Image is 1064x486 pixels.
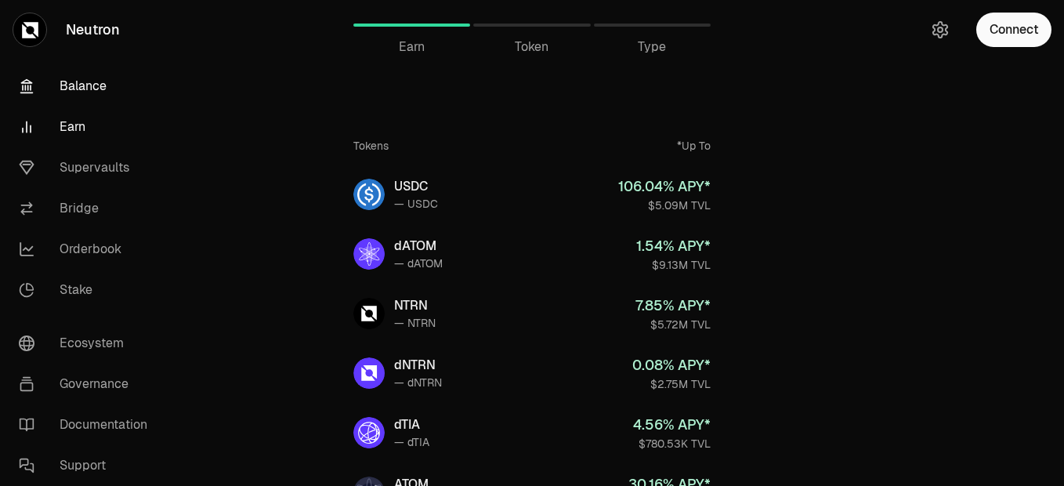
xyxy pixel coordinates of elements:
[6,147,169,188] a: Supervaults
[353,357,385,389] img: dNTRN
[341,226,723,282] a: dATOMdATOM— dATOM1.54% APY*$9.13M TVL
[618,198,711,213] div: $5.09M TVL
[394,237,443,256] div: dATOM
[976,13,1051,47] button: Connect
[633,414,711,436] div: 4.56 % APY*
[6,323,169,364] a: Ecosystem
[341,285,723,342] a: NTRNNTRN— NTRN7.85% APY*$5.72M TVL
[6,188,169,229] a: Bridge
[394,434,429,450] div: — dTIA
[515,38,548,56] span: Token
[677,138,711,154] div: *Up To
[394,415,429,434] div: dTIA
[353,238,385,270] img: dATOM
[353,179,385,210] img: USDC
[399,38,425,56] span: Earn
[6,364,169,404] a: Governance
[6,270,169,310] a: Stake
[341,166,723,223] a: USDCUSDC— USDC106.04% APY*$5.09M TVL
[6,66,169,107] a: Balance
[394,356,442,375] div: dNTRN
[632,376,711,392] div: $2.75M TVL
[632,354,711,376] div: 0.08 % APY*
[633,436,711,452] div: $780.53K TVL
[636,235,711,257] div: 1.54 % APY*
[635,317,711,332] div: $5.72M TVL
[394,296,436,315] div: NTRN
[6,445,169,486] a: Support
[353,138,389,154] div: Tokens
[394,196,438,212] div: — USDC
[353,298,385,329] img: NTRN
[6,404,169,445] a: Documentation
[6,107,169,147] a: Earn
[394,315,436,331] div: — NTRN
[353,417,385,448] img: dTIA
[341,404,723,461] a: dTIAdTIA— dTIA4.56% APY*$780.53K TVL
[6,229,169,270] a: Orderbook
[636,257,711,273] div: $9.13M TVL
[394,177,438,196] div: USDC
[618,176,711,198] div: 106.04 % APY*
[635,295,711,317] div: 7.85 % APY*
[638,38,666,56] span: Type
[394,375,442,390] div: — dNTRN
[394,256,443,271] div: — dATOM
[353,6,470,44] a: Earn
[341,345,723,401] a: dNTRNdNTRN— dNTRN0.08% APY*$2.75M TVL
